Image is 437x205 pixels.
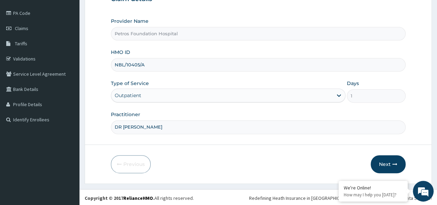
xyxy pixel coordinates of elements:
label: Practitioner [111,111,140,118]
button: Next [371,155,406,173]
div: We're Online! [344,185,402,191]
label: Provider Name [111,18,149,25]
div: Redefining Heath Insurance in [GEOGRAPHIC_DATA] using Telemedicine and Data Science! [249,195,432,202]
div: Minimize live chat window [113,3,130,20]
span: Tariffs [15,40,27,47]
button: Previous [111,155,151,173]
div: Chat with us now [36,39,116,48]
input: Enter HMO ID [111,58,406,72]
label: HMO ID [111,49,130,56]
span: We're online! [40,59,95,129]
a: RelianceHMO [123,195,153,201]
div: Outpatient [115,92,141,99]
label: Days [347,80,359,87]
label: Type of Service [111,80,149,87]
textarea: Type your message and hit 'Enter' [3,134,132,158]
strong: Copyright © 2017 . [85,195,154,201]
span: Claims [15,25,28,31]
input: Enter Name [111,120,406,134]
img: d_794563401_company_1708531726252_794563401 [13,35,28,52]
p: How may I help you today? [344,192,402,198]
